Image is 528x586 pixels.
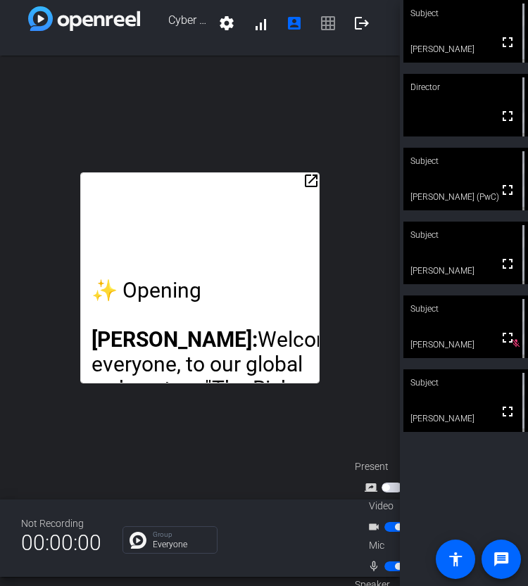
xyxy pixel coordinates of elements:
mat-icon: message [493,551,510,568]
img: white-gradient.svg [28,6,140,31]
p: Everyone [153,540,210,549]
div: Subject [403,148,528,174]
span: 00:00:00 [21,526,101,560]
mat-icon: fullscreen [499,181,516,198]
mat-icon: fullscreen [499,34,516,51]
mat-icon: fullscreen [499,403,516,420]
mat-icon: open_in_new [303,172,320,189]
mat-icon: settings [218,15,235,32]
button: signal_cellular_alt [244,6,277,40]
div: Subject [403,369,528,396]
span: Cyber Risk Session [140,6,210,40]
mat-icon: fullscreen [499,255,516,272]
mat-icon: videocam_outline [367,518,384,535]
mat-icon: fullscreen [499,108,516,125]
div: Subject [403,222,528,248]
p: Group [153,531,210,538]
mat-icon: mic_none [367,558,384,575]
strong: [PERSON_NAME]: [92,327,258,352]
mat-icon: screen_share_outline [365,479,382,496]
div: Subject [403,295,528,322]
div: Present [355,459,496,474]
div: Director [403,74,528,101]
img: Chat Icon [130,532,146,549]
span: Video [369,499,394,514]
div: Not Recording [21,516,101,531]
mat-icon: fullscreen [499,329,516,346]
mat-icon: account_box [286,15,303,32]
div: Mic [355,538,496,553]
mat-icon: logout [353,15,370,32]
p: ✨ Opening [92,278,309,302]
mat-icon: accessibility [447,551,464,568]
